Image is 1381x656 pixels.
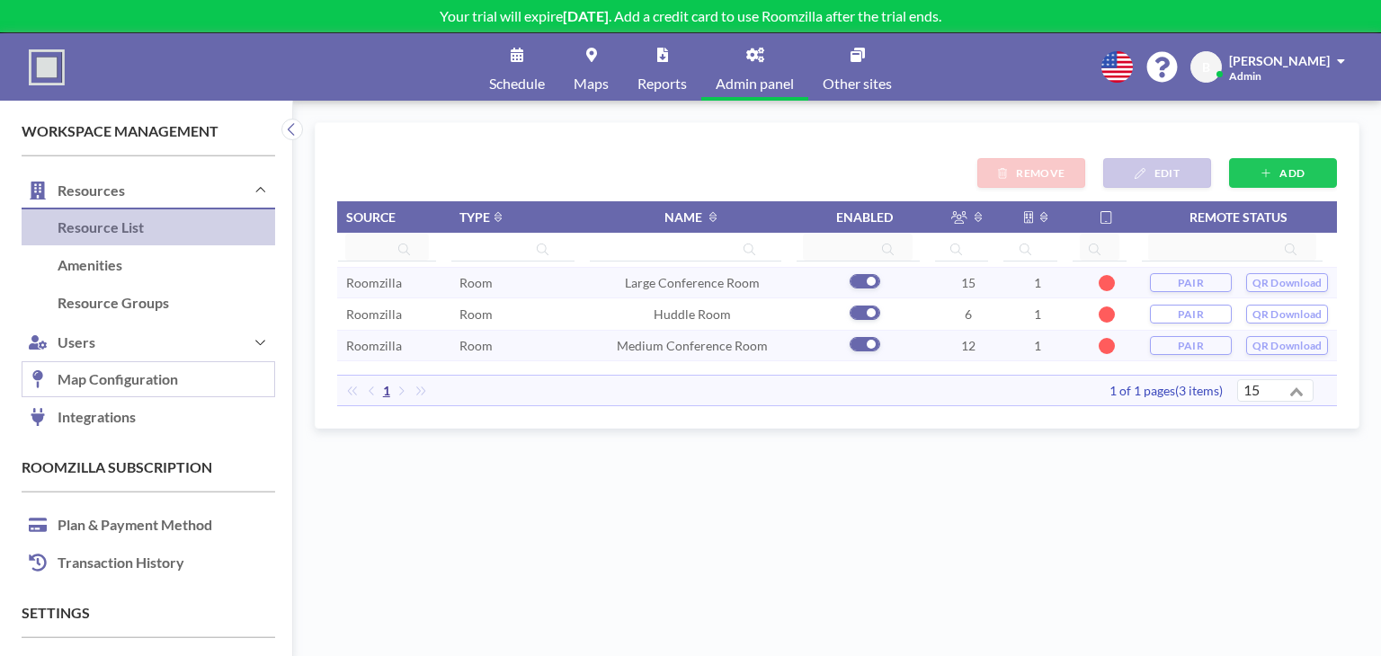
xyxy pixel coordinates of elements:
button: Users [22,323,275,361]
span: Type [459,209,490,225]
button: EDIT [1103,158,1211,188]
a: Resource Groups [22,285,275,323]
h4: Settings [22,604,275,622]
span: Maps [574,76,609,91]
button: QR Download [1246,336,1328,355]
span: (3 items) [1175,383,1223,398]
a: Schedule [475,33,559,101]
td: 1 [1002,267,1072,298]
span: 1 [376,383,397,399]
span: Other sites [823,76,892,91]
span: Roomzilla [346,338,402,353]
button: PAIR [1150,336,1232,355]
span: Source [346,209,396,225]
a: Reports [623,33,701,101]
span: Roomzilla [346,306,402,322]
h4: Integrations [22,399,145,435]
h4: Resources [58,182,125,199]
span: Medium Conference Room [617,338,768,353]
span: 15 [961,275,976,290]
a: Transaction History [22,545,275,582]
h4: Transaction History [22,545,193,581]
h4: Amenities [22,247,131,283]
h4: Plan & Payment Method [22,507,221,543]
span: Admin panel [716,76,794,91]
a: Amenities [22,247,275,285]
span: Enabled [836,209,893,225]
span: [PERSON_NAME] [1229,53,1330,68]
span: EDIT [1154,166,1180,180]
span: Room [459,275,493,290]
span: Schedule [489,76,545,91]
span: Admin [1229,69,1261,83]
span: 15 [1240,380,1263,400]
div: Search for option [1238,380,1313,407]
span: 12 [961,338,976,353]
a: Admin panel [701,33,808,101]
span: 6 [965,306,972,322]
a: Maps [559,33,623,101]
button: PAIR [1150,305,1232,324]
td: 1 [1002,298,1072,330]
span: Large Conference Room [625,275,760,290]
button: PAIR [1150,273,1232,292]
a: Plan & Payment Method [22,507,275,545]
span: Room [459,306,493,322]
h4: Roomzilla Subscription [22,458,275,476]
h4: Workspace Management [22,122,275,140]
span: Remote status [1189,209,1287,225]
img: organization-logo [29,49,65,85]
span: Room [459,338,493,353]
button: ADD [1229,158,1337,188]
a: Integrations [22,399,275,437]
b: [DATE] [563,7,609,24]
span: Name [664,209,702,225]
span: Huddle Room [654,306,731,322]
span: Roomzilla [346,275,402,290]
span: ADD [1279,166,1305,180]
button: Resources [22,171,275,209]
button: QR Download [1246,305,1328,324]
input: Search for option [1263,380,1283,403]
span: Reports [637,76,687,91]
button: QR Download [1246,273,1328,292]
span: B [1202,59,1210,75]
span: 1 of 1 pages [1109,383,1175,398]
td: 1 [1002,330,1072,361]
a: Resource List [22,209,275,247]
h4: Users [58,333,95,350]
a: Map Configuration [22,361,275,399]
h4: Resource Groups [22,285,178,321]
a: Other sites [808,33,906,101]
span: REMOVE [1016,166,1065,180]
button: REMOVE [977,158,1085,188]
